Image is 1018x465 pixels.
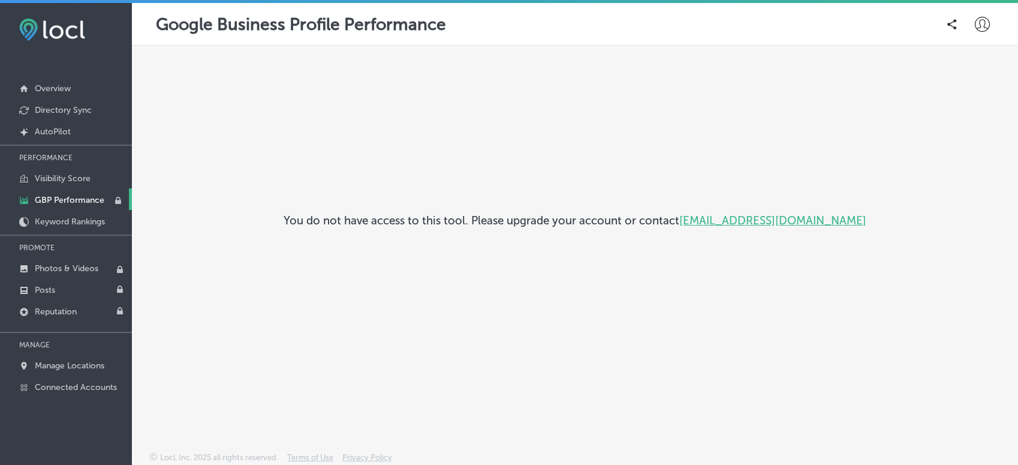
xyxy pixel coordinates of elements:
[35,382,117,392] p: Connected Accounts
[19,19,85,41] img: fda3e92497d09a02dc62c9cd864e3231.png
[35,217,105,227] p: Keyword Rankings
[35,195,104,205] p: GBP Performance
[679,214,866,227] a: [EMAIL_ADDRESS][DOMAIN_NAME]
[35,307,77,317] p: Reputation
[35,105,92,115] p: Directory Sync
[35,173,91,184] p: Visibility Score
[284,214,866,227] h3: You do not have access to this tool. Please upgrade your account or contact
[35,285,55,295] p: Posts
[160,453,278,462] p: Locl, Inc. 2025 all rights reserved.
[156,14,446,34] p: Google Business Profile Performance
[35,263,98,274] p: Photos & Videos
[35,361,104,371] p: Manage Locations
[35,83,71,94] p: Overview
[35,127,71,137] p: AutoPilot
